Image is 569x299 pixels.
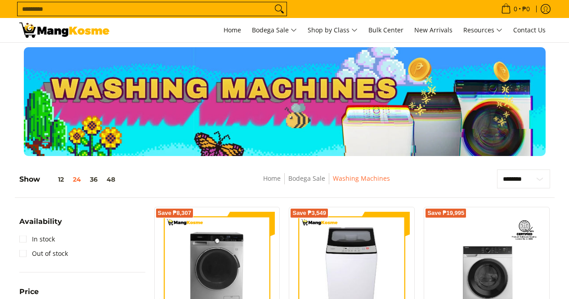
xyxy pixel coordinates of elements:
span: ₱0 [521,6,531,12]
span: Bulk Center [368,26,403,34]
a: Bodega Sale [247,18,301,42]
span: Save ₱19,995 [427,210,464,216]
summary: Open [19,218,62,232]
a: Home [219,18,246,42]
a: In stock [19,232,55,246]
span: Contact Us [513,26,546,34]
nav: Main Menu [118,18,550,42]
span: • [498,4,533,14]
a: Out of stock [19,246,68,261]
h5: Show [19,175,120,184]
span: Shop by Class [308,25,358,36]
span: Availability [19,218,62,225]
span: Resources [463,25,502,36]
button: 24 [68,176,85,183]
a: Resources [459,18,507,42]
a: Washing Machines [333,174,390,183]
span: 0 [512,6,519,12]
img: Washing Machines l Mang Kosme: Home Appliances Warehouse Sale Partner [19,22,109,38]
a: Home [263,174,281,183]
span: Price [19,288,39,295]
button: Search [272,2,287,16]
a: Contact Us [509,18,550,42]
a: Bulk Center [364,18,408,42]
a: Bodega Sale [288,174,325,183]
button: 36 [85,176,102,183]
span: Save ₱8,307 [158,210,192,216]
button: 12 [40,176,68,183]
button: 48 [102,176,120,183]
span: Home [224,26,241,34]
span: Bodega Sale [252,25,297,36]
span: Save ₱3,549 [292,210,326,216]
a: New Arrivals [410,18,457,42]
a: Shop by Class [303,18,362,42]
nav: Breadcrumbs [197,173,455,193]
span: New Arrivals [414,26,453,34]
